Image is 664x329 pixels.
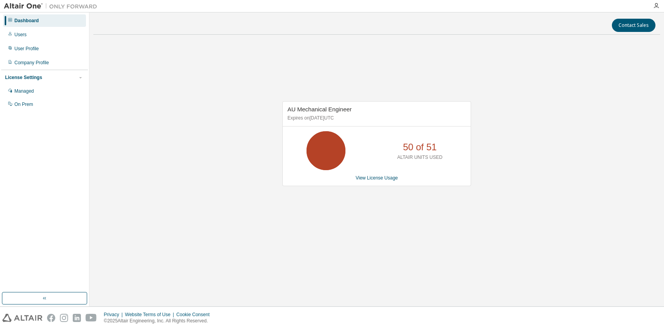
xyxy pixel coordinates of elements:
[47,314,55,322] img: facebook.svg
[2,314,42,322] img: altair_logo.svg
[73,314,81,322] img: linkedin.svg
[287,106,352,113] span: AU Mechanical Engineer
[14,60,49,66] div: Company Profile
[14,88,34,94] div: Managed
[86,314,97,322] img: youtube.svg
[5,74,42,81] div: License Settings
[403,141,437,154] p: 50 of 51
[356,175,398,181] a: View License Usage
[14,18,39,24] div: Dashboard
[612,19,655,32] button: Contact Sales
[14,32,26,38] div: Users
[125,311,176,318] div: Website Terms of Use
[14,101,33,107] div: On Prem
[4,2,101,10] img: Altair One
[397,154,442,161] p: ALTAIR UNITS USED
[60,314,68,322] img: instagram.svg
[14,46,39,52] div: User Profile
[287,115,464,121] p: Expires on [DATE] UTC
[104,311,125,318] div: Privacy
[176,311,214,318] div: Cookie Consent
[104,318,214,324] p: © 2025 Altair Engineering, Inc. All Rights Reserved.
